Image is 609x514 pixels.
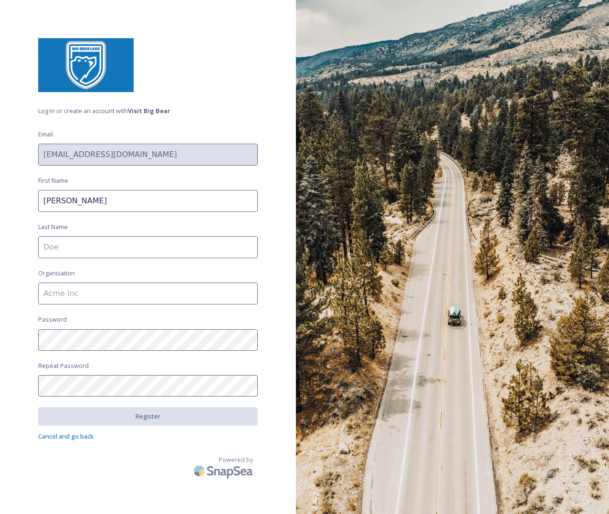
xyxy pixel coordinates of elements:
[38,106,258,115] span: Log in or create an account with
[38,130,53,139] span: Email
[38,222,68,231] span: Last Name
[38,432,94,441] span: Cancel and go back
[38,361,89,370] span: Repeat Password
[38,283,258,304] input: Acme Inc
[38,176,68,185] span: First Name
[38,269,75,278] span: Organisation
[38,190,258,212] input: John
[38,315,67,324] span: Password
[219,455,253,464] span: Powered by
[191,460,258,482] img: SnapSea Logo
[38,144,258,166] input: john.doe@snapsea.io
[128,106,170,115] strong: Visit Big Bear
[38,38,134,92] img: vbb_1.gif
[38,407,258,426] button: Register
[38,236,258,258] input: Doe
